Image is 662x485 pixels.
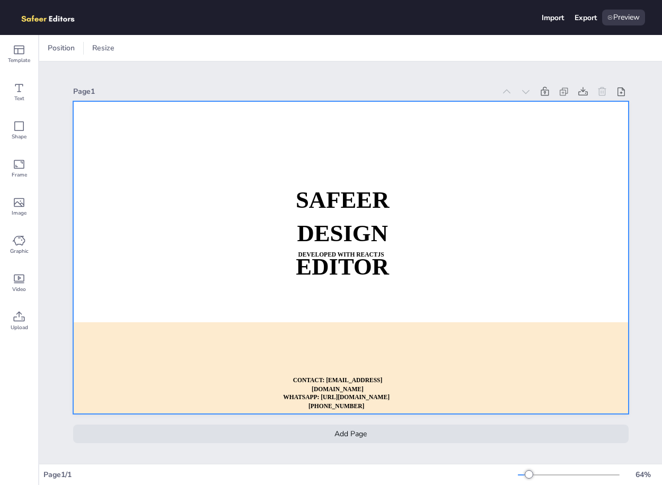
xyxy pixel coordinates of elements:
div: Page 1 [73,86,495,96]
div: Import [542,13,564,23]
div: Preview [602,10,645,25]
strong: WHATSAPP: [URL][DOMAIN_NAME][PHONE_NUMBER] [283,393,390,409]
span: Upload [11,323,28,332]
strong: DEVELOPED WITH REACTJS [298,251,384,258]
span: Video [12,285,26,294]
span: Shape [12,133,27,141]
strong: DESIGN EDITOR [296,220,389,279]
div: Export [575,13,597,23]
strong: SAFEER [295,187,389,213]
span: Resize [90,43,117,53]
img: logo.png [17,10,90,25]
div: Page 1 / 1 [43,470,518,480]
span: Text [14,94,24,103]
span: Image [12,209,27,217]
span: Graphic [10,247,29,255]
div: 64 % [630,470,656,480]
span: Position [46,43,77,53]
strong: CONTACT: [EMAIL_ADDRESS][DOMAIN_NAME] [293,377,382,393]
span: Frame [12,171,27,179]
div: Add Page [73,425,629,443]
span: Template [8,56,30,65]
